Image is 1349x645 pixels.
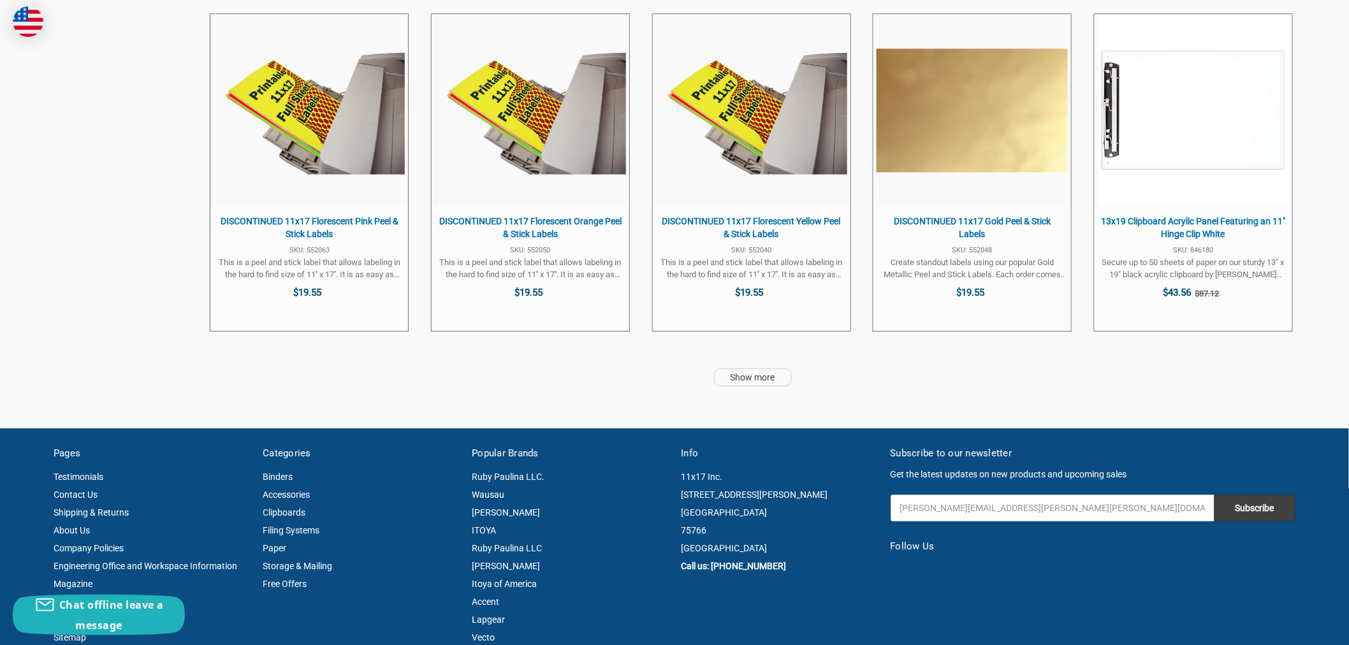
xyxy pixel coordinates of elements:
span: $19.55 [293,287,321,298]
a: About Us [54,525,90,535]
a: Testimonials [54,472,103,482]
div: Pagination [210,372,1295,382]
a: Storage & Mailing [263,561,332,571]
a: Itoya of America [472,579,537,589]
a: [PERSON_NAME] [472,507,540,518]
a: ITOYA [472,525,496,535]
a: Ruby Paulina LLC [472,543,542,553]
span: Secure up to 50 sheets of paper on our sturdy 13" x 19" black acrylic clipboard by [PERSON_NAME] ... [1101,257,1286,280]
a: Engineering Office and Workspace Information Magazine [54,561,237,589]
a: DISCONTINUED 11x17 Florescent Pink Peel & Stick Labels [210,14,408,331]
a: Contact Us [54,489,98,500]
a: DISCONTINUED 11x17 Gold Peel & Stick Labels [873,14,1071,331]
h5: Pages [54,446,249,461]
span: $19.55 [514,287,543,298]
span: Chat offline leave a message [59,598,164,632]
a: Show more [714,368,792,386]
p: Get the latest updates on new products and upcoming sales [891,468,1295,481]
span: DISCONTINUED 11x17 Florescent Orange Peel & Stick Labels [438,215,623,240]
span: $87.12 [1195,289,1220,298]
a: Lapgear [472,614,505,625]
a: 13x19 Clipboard Acrylic Panel Featuring an 11" Hinge Clip White [1095,14,1292,331]
a: Paper [263,543,286,553]
span: $19.55 [956,287,984,298]
a: [PERSON_NAME] [472,561,540,571]
a: Call us: [PHONE_NUMBER] [681,561,786,571]
a: Free Offers [263,579,307,589]
a: Filing Systems [263,525,319,535]
img: duty and tax information for United States [13,6,43,37]
a: Wausau [472,489,504,500]
input: Your email address [891,495,1214,521]
img: 11x17 Florescent Pink Peel & Stick Labels [214,15,405,206]
span: This is a peel and stick label that allows labeling in the hard to find size of 11'' x 17''. It i... [217,257,402,280]
span: $43.56 [1163,287,1192,298]
a: Ruby Paulina LLC. [472,472,544,482]
span: DISCONTINUED 11x17 Florescent Yellow Peel & Stick Labels [659,215,844,240]
h5: Follow Us [891,539,1295,554]
span: $19.55 [736,287,764,298]
input: Subscribe [1214,495,1295,521]
span: SKU: 552048 [880,247,1065,254]
span: 13x19 Clipboard Acrylic Panel Featuring an 11" Hinge Clip White [1101,215,1286,240]
a: Accent [472,597,499,607]
a: Vecto [472,632,495,642]
address: 11x17 Inc. [STREET_ADDRESS][PERSON_NAME] [GEOGRAPHIC_DATA] 75766 [GEOGRAPHIC_DATA] [681,468,877,557]
a: Clipboards [263,507,305,518]
h5: Popular Brands [472,446,667,461]
a: DISCONTINUED 11x17 Florescent Yellow Peel & Stick Labels [653,14,850,331]
img: 13x19 Clipboard Acrylic Panel Featuring an 11" Hinge Clip White [1098,15,1289,206]
img: 11x17 Florescent Yellow Peel & Stick Labels [656,15,847,206]
button: Chat offline leave a message [13,595,185,635]
span: SKU: 552040 [659,247,844,254]
span: Create standout labels using our popular Gold Metallic Peel and Stick Labels. Each order comes wi... [880,257,1065,280]
a: Shipping & Returns [54,507,129,518]
span: SKU: 552050 [438,247,623,254]
a: Sitemap [54,632,86,642]
span: DISCONTINUED 11x17 Gold Peel & Stick Labels [880,215,1065,240]
a: Accessories [263,489,310,500]
span: DISCONTINUED 11x17 Florescent Pink Peel & Stick Labels [217,215,402,240]
h5: Info [681,446,877,461]
span: This is a peel and stick label that allows labeling in the hard to find size of 11'' x 17''. It i... [659,257,844,280]
h5: Subscribe to our newsletter [891,446,1295,461]
span: SKU: 846180 [1101,247,1286,254]
img: 11x17 Florescent Orange Peel & Stick Labels [435,15,626,206]
a: DISCONTINUED 11x17 Florescent Orange Peel & Stick Labels [432,14,629,331]
h5: Categories [263,446,458,461]
span: SKU: 552063 [217,247,402,254]
a: Company Policies [54,543,124,553]
a: Binders [263,472,293,482]
span: This is a peel and stick label that allows labeling in the hard to find size of 11'' x 17''. It i... [438,257,623,280]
